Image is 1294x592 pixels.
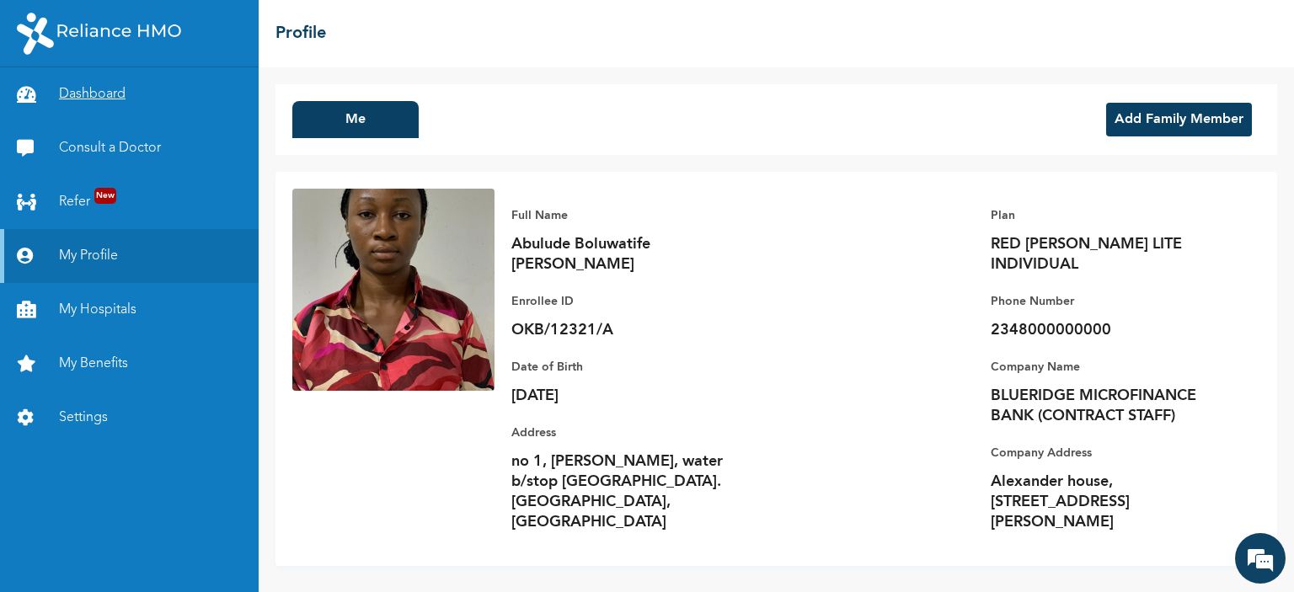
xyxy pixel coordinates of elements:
[8,443,321,502] textarea: Type your message and hit 'Enter'
[511,357,747,377] p: Date of Birth
[511,291,747,312] p: Enrollee ID
[98,204,233,374] span: We're online!
[31,84,68,126] img: d_794563401_company_1708531726252_794563401
[511,234,747,275] p: Abulude Boluwatife [PERSON_NAME]
[991,205,1227,226] p: Plan
[991,320,1227,340] p: 2348000000000
[94,188,116,204] span: New
[276,8,317,49] div: Minimize live chat window
[165,502,322,554] div: FAQs
[1106,103,1252,136] button: Add Family Member
[88,94,283,116] div: Chat with us now
[511,205,747,226] p: Full Name
[991,472,1227,532] p: Alexander house, [STREET_ADDRESS][PERSON_NAME]
[292,189,495,391] img: Enrollee
[991,443,1227,463] p: Company Address
[511,386,747,406] p: [DATE]
[991,291,1227,312] p: Phone Number
[991,234,1227,275] p: RED [PERSON_NAME] LITE INDIVIDUAL
[991,386,1227,426] p: BLUERIDGE MICROFINANCE BANK (CONTRACT STAFF)
[991,357,1227,377] p: Company Name
[511,320,747,340] p: OKB/12321/A
[8,531,165,543] span: Conversation
[17,13,181,55] img: RelianceHMO's Logo
[275,21,326,46] h2: Profile
[511,423,747,443] p: Address
[292,101,419,138] button: Me
[511,451,747,532] p: no 1, [PERSON_NAME], water b/stop [GEOGRAPHIC_DATA]. [GEOGRAPHIC_DATA], [GEOGRAPHIC_DATA]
